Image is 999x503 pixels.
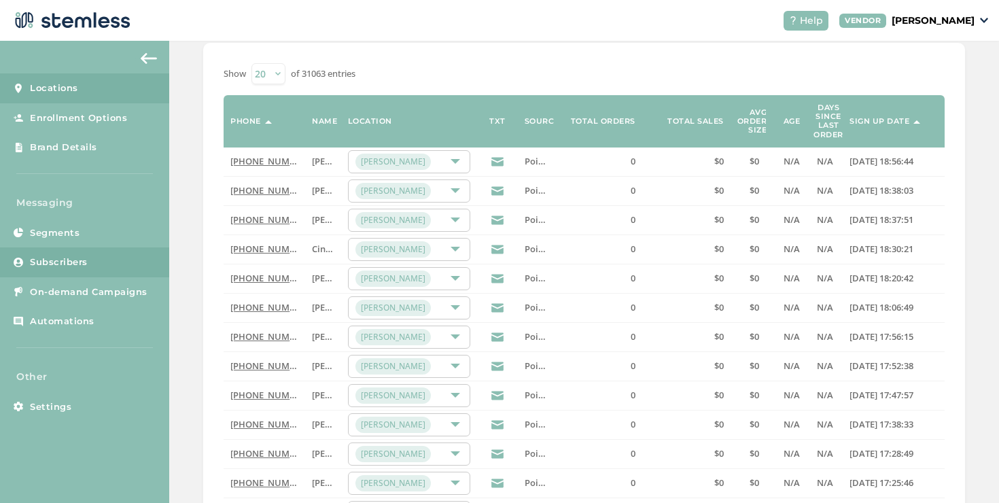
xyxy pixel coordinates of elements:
[561,331,635,343] label: 0
[750,184,759,196] span: $0
[649,448,724,459] label: $0
[737,419,760,430] label: $0
[813,477,836,489] label: N/A
[750,272,759,284] span: $0
[773,243,800,255] label: N/A
[849,476,913,489] span: [DATE] 17:25:46
[561,214,635,226] label: 0
[525,155,578,167] span: Point of Sale
[230,360,298,372] label: (907) 858-2131
[525,360,547,372] label: Point of Sale
[230,418,309,430] a: [PHONE_NUMBER]
[649,360,724,372] label: $0
[813,273,836,284] label: N/A
[355,154,431,170] span: [PERSON_NAME]
[750,330,759,343] span: $0
[631,301,635,313] span: 0
[892,14,975,28] p: [PERSON_NAME]
[849,447,913,459] span: [DATE] 17:28:49
[714,447,724,459] span: $0
[230,302,298,313] label: (419) 902-5300
[817,184,833,196] span: N/A
[737,214,760,226] label: $0
[525,448,547,459] label: Point of Sale
[737,389,760,401] label: $0
[230,185,298,196] label: (239) 241-0184
[525,273,547,284] label: Point of Sale
[737,273,760,284] label: $0
[525,477,547,489] label: Point of Sale
[750,360,759,372] span: $0
[784,447,800,459] span: N/A
[312,418,381,430] span: [PERSON_NAME]
[773,389,800,401] label: N/A
[813,185,836,196] label: N/A
[817,155,833,167] span: N/A
[355,358,431,375] span: [PERSON_NAME]
[773,185,800,196] label: N/A
[312,419,334,430] label: Marcus Floyd
[631,330,635,343] span: 0
[30,82,78,95] span: Locations
[784,301,800,313] span: N/A
[561,389,635,401] label: 0
[525,476,578,489] span: Point of Sale
[230,448,298,459] label: (216) 678-2918
[561,273,635,284] label: 0
[525,419,547,430] label: Point of Sale
[230,419,298,430] label: (678) 668-9395
[813,360,836,372] label: N/A
[355,212,431,228] span: [PERSON_NAME]
[714,360,724,372] span: $0
[773,156,800,167] label: N/A
[312,273,334,284] label: Jeff Thomas
[737,331,760,343] label: $0
[30,141,97,154] span: Brand Details
[230,389,309,401] a: [PHONE_NUMBER]
[355,300,431,316] span: [PERSON_NAME]
[355,329,431,345] span: [PERSON_NAME]
[561,448,635,459] label: 0
[525,184,578,196] span: Point of Sale
[312,156,334,167] label: Linda Reynolds
[230,243,298,255] label: (414) 530-7923
[525,243,547,255] label: Point of Sale
[849,243,938,255] label: 2025-09-16 18:30:21
[750,447,759,459] span: $0
[312,184,381,196] span: [PERSON_NAME]
[312,155,381,167] span: [PERSON_NAME]
[714,330,724,343] span: $0
[784,243,800,255] span: N/A
[355,241,431,258] span: [PERSON_NAME]
[931,438,999,503] iframe: Chat Widget
[849,302,938,313] label: 2025-09-16 18:06:49
[750,213,759,226] span: $0
[849,330,913,343] span: [DATE] 17:56:15
[773,419,800,430] label: N/A
[813,243,836,255] label: N/A
[230,155,309,167] a: [PHONE_NUMBER]
[817,418,833,430] span: N/A
[737,243,760,255] label: $0
[849,272,913,284] span: [DATE] 18:20:42
[230,213,309,226] a: [PHONE_NUMBER]
[525,331,547,343] label: Point of Sale
[355,475,431,491] span: [PERSON_NAME]
[813,156,836,167] label: N/A
[649,389,724,401] label: $0
[561,243,635,255] label: 0
[30,400,71,414] span: Settings
[312,243,415,255] span: Cinsere [PERSON_NAME]
[224,67,246,81] label: Show
[291,67,355,81] label: of 31063 entries
[649,243,724,255] label: $0
[737,360,760,372] label: $0
[773,302,800,313] label: N/A
[312,389,334,401] label: Anna Fischer
[980,18,988,23] img: icon_down-arrow-small-66adaf34.svg
[312,448,334,459] label: Kendrick Person
[230,447,309,459] a: [PHONE_NUMBER]
[737,156,760,167] label: $0
[631,447,635,459] span: 0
